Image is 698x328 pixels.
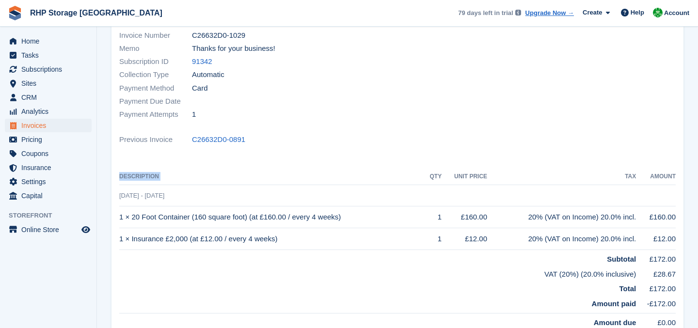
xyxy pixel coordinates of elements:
a: menu [5,189,92,203]
span: Collection Type [119,69,192,80]
span: Tasks [21,48,79,62]
span: Memo [119,43,192,54]
span: Storefront [9,211,96,220]
a: menu [5,223,92,236]
a: menu [5,119,92,132]
a: menu [5,105,92,118]
span: Invoice Number [119,30,192,41]
td: £172.00 [636,250,676,265]
strong: Subtotal [607,255,636,263]
img: icon-info-grey-7440780725fd019a000dd9b08b2336e03edf1995a4989e88bcd33f0948082b44.svg [515,10,521,16]
a: 91342 [192,56,212,67]
a: Upgrade Now → [525,8,574,18]
a: menu [5,62,92,76]
td: 1 × 20 Foot Container (160 square foot) (at £160.00 / every 4 weeks) [119,206,425,228]
span: Payment Attempts [119,109,192,120]
td: £160.00 [636,206,676,228]
td: 1 [425,206,442,228]
a: menu [5,91,92,104]
span: [DATE] - [DATE] [119,192,164,199]
th: Unit Price [442,169,487,185]
span: Insurance [21,161,79,174]
a: Preview store [80,224,92,235]
span: Previous Invoice [119,134,192,145]
strong: Amount due [594,318,636,327]
th: Amount [636,169,676,185]
span: C26632D0-1029 [192,30,245,41]
span: CRM [21,91,79,104]
span: Automatic [192,69,224,80]
span: Online Store [21,223,79,236]
td: £172.00 [636,280,676,295]
span: Help [631,8,644,17]
a: menu [5,77,92,90]
span: Home [21,34,79,48]
span: Invoices [21,119,79,132]
span: Subscription ID [119,56,192,67]
span: Settings [21,175,79,188]
span: Analytics [21,105,79,118]
div: 20% (VAT on Income) 20.0% incl. [487,212,636,223]
span: Pricing [21,133,79,146]
a: menu [5,34,92,48]
a: RHP Storage [GEOGRAPHIC_DATA] [26,5,166,21]
strong: Amount paid [592,299,636,308]
td: -£172.00 [636,295,676,313]
th: QTY [425,169,442,185]
span: 1 [192,109,196,120]
span: Card [192,83,208,94]
a: menu [5,147,92,160]
span: Create [583,8,602,17]
td: £12.00 [636,228,676,250]
td: £28.67 [636,265,676,280]
img: stora-icon-8386f47178a22dfd0bd8f6a31ec36ba5ce8667c1dd55bd0f319d3a0aa187defe.svg [8,6,22,20]
th: Description [119,169,425,185]
span: Capital [21,189,79,203]
a: C26632D0-0891 [192,134,245,145]
th: Tax [487,169,636,185]
td: 1 × Insurance £2,000 (at £12.00 / every 4 weeks) [119,228,425,250]
a: menu [5,133,92,146]
span: Coupons [21,147,79,160]
span: 79 days left in trial [458,8,513,18]
strong: Total [619,284,636,293]
span: Payment Method [119,83,192,94]
td: VAT (20%) (20.0% inclusive) [119,265,636,280]
td: £160.00 [442,206,487,228]
span: Payment Due Date [119,96,192,107]
img: Rod [653,8,663,17]
span: Sites [21,77,79,90]
span: Subscriptions [21,62,79,76]
span: Account [664,8,689,18]
span: Thanks for your business! [192,43,275,54]
a: menu [5,48,92,62]
td: 1 [425,228,442,250]
td: £12.00 [442,228,487,250]
a: menu [5,175,92,188]
div: 20% (VAT on Income) 20.0% incl. [487,234,636,245]
a: menu [5,161,92,174]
